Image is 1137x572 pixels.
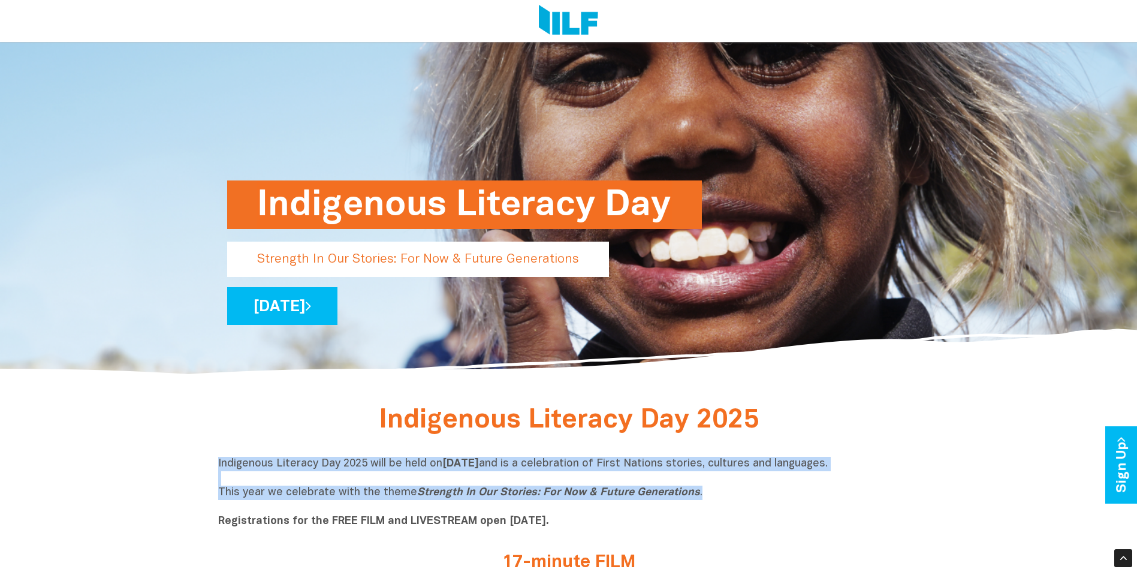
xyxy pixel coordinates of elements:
[227,287,337,325] a: [DATE]
[227,242,609,277] p: Strength In Our Stories: For Now & Future Generations
[442,459,479,469] b: [DATE]
[417,487,700,498] i: Strength In Our Stories: For Now & Future Generations
[218,457,919,529] p: Indigenous Literacy Day 2025 will be held on and is a celebration of First Nations stories, cultu...
[539,5,598,37] img: Logo
[218,516,549,526] b: Registrations for the FREE FILM and LIVESTREAM open [DATE].
[379,408,759,433] span: Indigenous Literacy Day 2025
[1114,549,1132,567] div: Scroll Back to Top
[257,180,672,229] h1: Indigenous Literacy Day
